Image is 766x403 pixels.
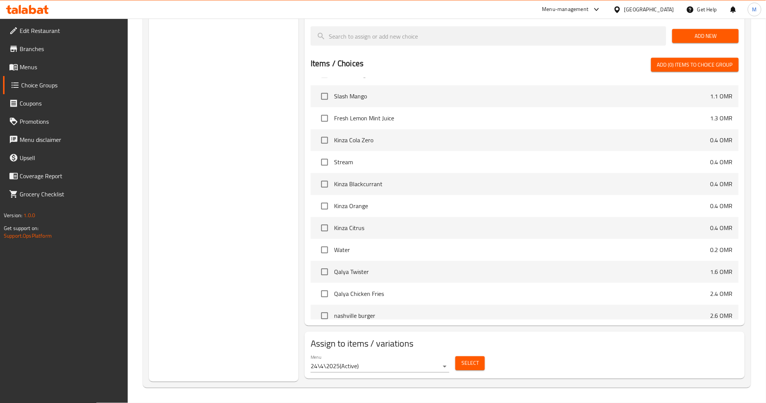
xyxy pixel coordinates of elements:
span: Select choice [317,264,333,280]
span: Qalya Chicken Fries [334,289,710,299]
a: Choice Groups [3,76,128,94]
div: [GEOGRAPHIC_DATA] [624,5,674,14]
span: M [752,5,757,14]
button: Add (0) items to choice group [651,58,739,72]
a: Coverage Report [3,167,128,185]
a: Coupons [3,94,128,112]
span: Select choice [317,132,333,148]
a: Menus [3,58,128,76]
a: Upsell [3,149,128,167]
h2: Assign to items / variations [311,338,739,350]
button: Add New [672,29,738,43]
span: Add New [678,31,732,41]
span: Select choice [317,242,333,258]
span: Grocery Checklist [20,190,122,199]
h2: Items / Choices [311,58,364,69]
span: Stream [334,158,710,167]
span: Qalya Twister [334,268,710,277]
label: Menu [311,355,322,359]
span: Fresh Lemon Mint Juice [334,114,710,123]
span: Select choice [317,220,333,236]
a: Edit Restaurant [3,22,128,40]
span: Branches [20,44,122,53]
span: Coupons [20,99,122,108]
span: Get support on: [4,223,39,233]
a: Menu disclaimer [3,131,128,149]
span: Select [461,359,479,368]
span: Kinza Blackcurrant [334,180,710,189]
span: nashville burger [334,311,710,321]
span: Version: [4,210,22,220]
span: Edit Restaurant [20,26,122,35]
p: 1.3 OMR [710,114,733,123]
span: Select choice [317,286,333,302]
a: Promotions [3,112,128,131]
span: Menus [20,62,122,72]
p: 2.4 OMR [710,289,733,299]
span: Choice Groups [21,81,122,90]
p: 0.2 OMR [710,246,733,255]
span: Select choice [317,198,333,214]
p: 2.6 OMR [710,311,733,321]
div: Menu-management [542,5,589,14]
p: 0.4 OMR [710,158,733,167]
span: Upsell [20,153,122,162]
p: 0.4 OMR [710,224,733,233]
span: Select choice [317,110,333,126]
div: 24\4\2025(Active) [311,361,449,373]
p: 0.4 OMR [710,180,733,189]
span: Kinza Cola Zero [334,136,710,145]
span: Promotions [20,117,122,126]
p: 1.3 OMR [710,70,733,79]
span: Fresh Orange Juice [334,70,710,79]
input: search [311,26,666,46]
a: Branches [3,40,128,58]
span: Menu disclaimer [20,135,122,144]
span: Kinza Citrus [334,224,710,233]
span: 1.0.0 [23,210,35,220]
span: Water [334,246,710,255]
span: Select choice [317,154,333,170]
span: Select choice [317,89,333,104]
span: Select choice [317,176,333,192]
span: Kinza Orange [334,202,710,211]
span: Slash Mango [334,92,710,101]
span: Coverage Report [20,171,122,180]
p: 0.4 OMR [710,202,733,211]
a: Support.OpsPlatform [4,231,52,241]
a: Grocery Checklist [3,185,128,203]
p: 1.6 OMR [710,268,733,277]
p: 1.1 OMR [710,92,733,101]
span: Add (0) items to choice group [657,60,733,70]
button: Select [455,356,485,370]
p: 0.4 OMR [710,136,733,145]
